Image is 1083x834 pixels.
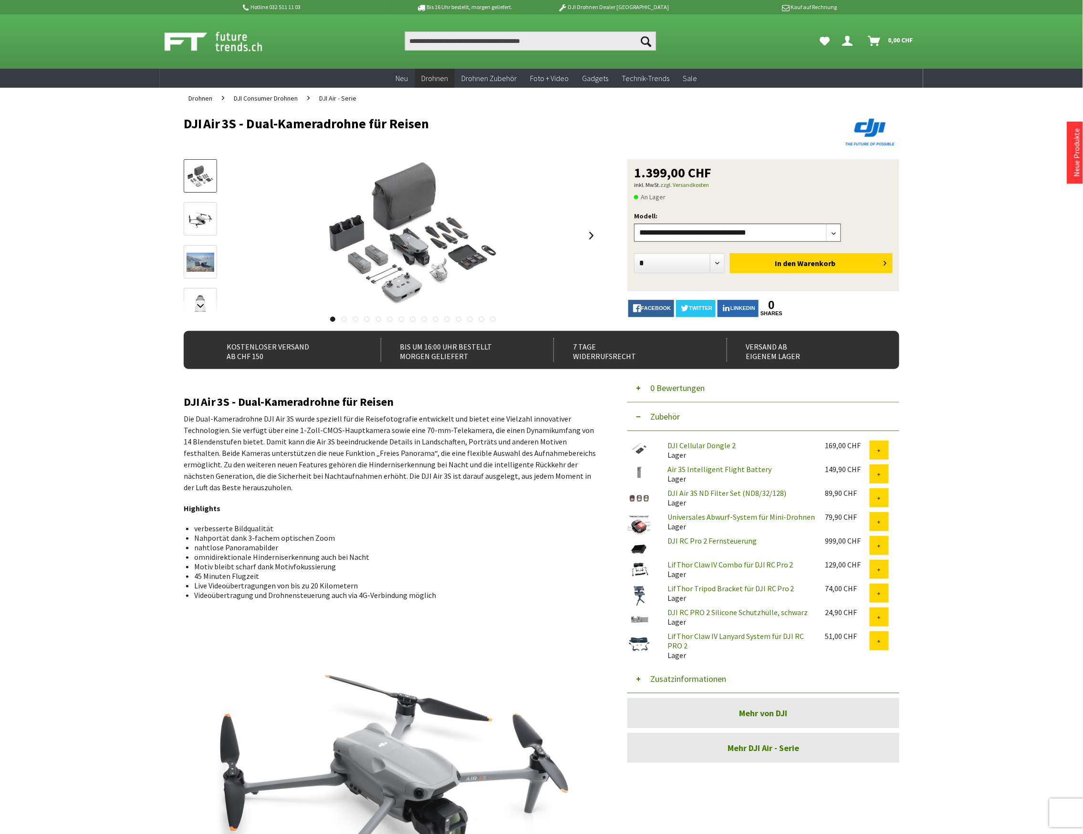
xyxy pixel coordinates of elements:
[187,165,214,188] img: Vorschau: DJI Air 3S - Dual-Kameradrohne für Reisen
[194,571,591,581] li: 45 Minuten Flugzeit
[730,253,893,273] button: In den Warenkorb
[523,69,575,88] a: Foto + Video
[667,607,808,617] a: DJI RC PRO 2 Silicone Schutzhülle, schwarz
[627,374,899,402] button: 0 Bewertungen
[864,31,918,51] a: Warenkorb
[660,512,818,531] div: Lager
[615,69,676,88] a: Technik-Trends
[389,69,415,88] a: Neu
[730,305,755,311] span: LinkedIn
[194,543,591,552] li: nahtlose Panoramabilder
[314,88,361,109] a: DJI Air - Serie
[660,560,818,579] div: Lager
[1072,128,1082,177] a: Neue Produkte
[627,402,899,431] button: Zubehör
[660,631,818,660] div: Lager
[727,338,879,362] div: Versand ab eigenem Lager
[667,512,815,522] a: Universales Abwurf-System für Mini-Drohnen
[667,536,757,546] a: DJI RC Pro 2 Fernsteuerung
[667,584,794,593] a: LifThor Tripod Bracket für DJI RC Pro 2
[627,464,651,480] img: Air 3S Intelligent Flight Battery
[825,584,870,593] div: 74,00 CHF
[689,305,712,311] span: twitter
[575,69,615,88] a: Gadgets
[825,631,870,641] div: 51,00 CHF
[461,73,517,83] span: Drohnen Zubehör
[381,338,533,362] div: Bis um 16:00 Uhr bestellt Morgen geliefert
[634,210,893,222] p: Modell:
[194,552,591,562] li: omnidirektionale Hinderniserkennung auch bei Nacht
[676,300,716,317] a: twitter
[627,560,651,579] img: LifThor Claw IV Combo für DJI RC Pro 2
[667,464,771,474] a: Air 3S Intelligent Flight Battery
[627,584,651,607] img: LifThor Tripod Bracket für DJI RC Pro 2
[582,73,608,83] span: Gadgets
[825,536,870,546] div: 999,00 CHF
[718,300,759,317] a: LinkedIn
[455,69,523,88] a: Drohnen Zubehör
[323,159,503,312] img: DJI Air 3S - Dual-Kameradrohne für Reisen
[688,1,837,13] p: Kauf auf Rechnung
[184,396,599,408] h2: DJI Air 3S - Dual-Kameradrohne für Reisen
[184,413,599,493] p: Die Dual-Kameradrohne DJI Air 3S wurde speziell für die Reisefotografie entwickelt und bietet ein...
[415,69,455,88] a: Drohnen
[825,560,870,569] div: 129,00 CHF
[667,560,793,569] a: LifThor Claw IV Combo für DJI RC Pro 2
[627,512,651,536] img: Universales Abwurf-System für Mini-Drohnen
[627,607,651,631] img: DJI RC PRO 2 Silicone Schutzhülle, schwarz
[815,31,835,51] a: Meine Favoriten
[194,524,591,533] li: verbesserte Bildqualität
[825,441,870,450] div: 169,00 CHF
[530,73,569,83] span: Foto + Video
[667,441,736,450] a: DJI Cellular Dongle 2
[627,733,899,763] a: Mehr DJI Air - Serie
[208,338,360,362] div: Kostenloser Versand ab CHF 150
[184,88,217,109] a: Drohnen
[628,300,674,317] a: facebook
[825,464,870,474] div: 149,90 CHF
[634,166,711,179] span: 1.399,00 CHF
[634,191,666,203] span: An Lager
[683,73,697,83] span: Sale
[660,584,818,603] div: Lager
[165,30,283,53] img: Shop Futuretrends - zur Startseite wechseln
[194,533,591,543] li: Nahportät dank 3-fachem optischen Zoom
[627,488,651,508] img: DJI Air 3S ND Filter Set (ND8/32/128)
[825,512,870,522] div: 79,90 CHF
[667,488,786,498] a: DJI Air 3S ND Filter Set (ND8/32/128)
[421,73,448,83] span: Drohnen
[627,441,651,456] img: DJI Cellular Dongle 2
[627,536,651,560] img: DJI RC Pro 2 Fernsteuerung
[660,464,818,484] div: Lager
[184,504,220,513] strong: Highlights
[194,562,591,571] li: Motiv bleibt scharf dank Motivfokussierung
[825,607,870,617] div: 24,90 CHF
[184,116,756,131] h1: DJI Air 3S - Dual-Kameradrohne für Reisen
[660,441,818,460] div: Lager
[194,581,591,590] li: Live Videoübertragungen von bis zu 20 Kilometern
[760,310,782,317] a: shares
[229,88,302,109] a: DJI Consumer Drohnen
[319,94,356,103] span: DJI Air - Serie
[194,590,591,600] li: Videoübertragung und Drohnensteuerung auch via 4G-Verbindung möglich
[188,94,212,103] span: Drohnen
[660,488,818,507] div: Lager
[234,94,298,103] span: DJI Consumer Drohnen
[839,31,861,51] a: Hi, Serdar - Dein Konto
[627,631,651,655] img: LifThor Claw IV Lanyard System für DJI RC PRO 2
[660,607,818,627] div: Lager
[641,305,671,311] span: facebook
[825,488,870,498] div: 89,90 CHF
[660,181,709,188] a: zzgl. Versandkosten
[636,31,656,51] button: Suchen
[553,338,706,362] div: 7 Tage Widerrufsrecht
[627,698,899,728] a: Mehr von DJI
[390,1,539,13] p: Bis 16 Uhr bestellt, morgen geliefert.
[676,69,704,88] a: Sale
[888,32,914,48] span: 0,00 CHF
[842,116,899,148] img: DJI
[775,258,796,268] span: In den
[798,258,836,268] span: Warenkorb
[241,1,390,13] p: Hotline 032 511 11 03
[622,73,669,83] span: Technik-Trends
